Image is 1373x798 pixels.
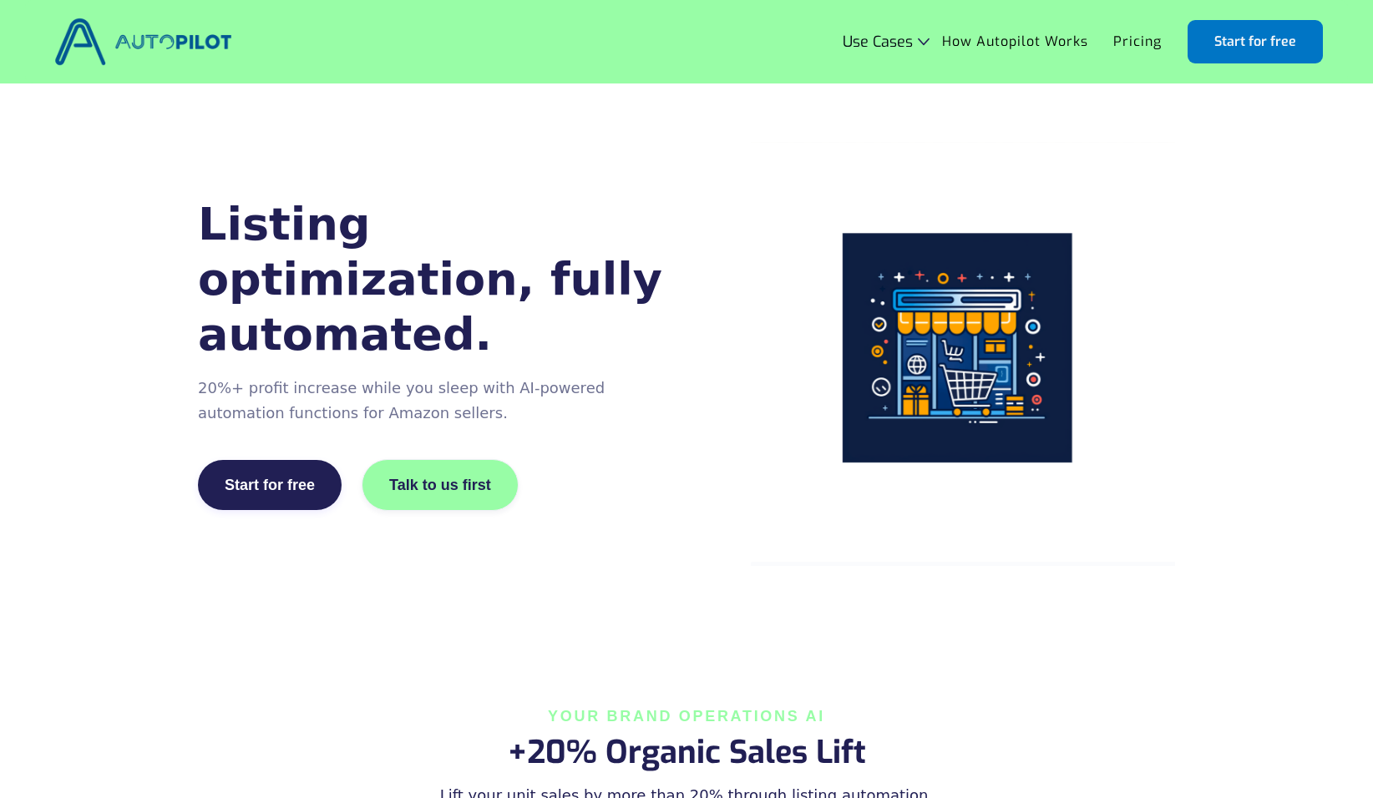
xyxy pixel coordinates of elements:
[389,477,491,493] div: Talk to us first
[843,33,930,50] div: Use Cases
[225,477,315,493] div: Start for free
[436,731,937,773] h2: +20% Organic Sales Lift
[1188,20,1323,63] a: Start for free
[362,459,519,511] a: Talk to us first
[198,460,342,510] a: Start for free
[930,26,1101,58] a: How Autopilot Works
[198,376,676,426] p: 20%+ profit increase while you sleep with AI-powered automation functions for Amazon sellers.
[1101,26,1174,58] a: Pricing
[198,197,676,362] h1: Listing optimization, fully automated.
[436,708,937,725] div: Your BRAND OPERATIONS AI
[843,33,913,50] div: Use Cases
[918,38,930,45] img: Icon Rounded Chevron Dark - BRIX Templates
